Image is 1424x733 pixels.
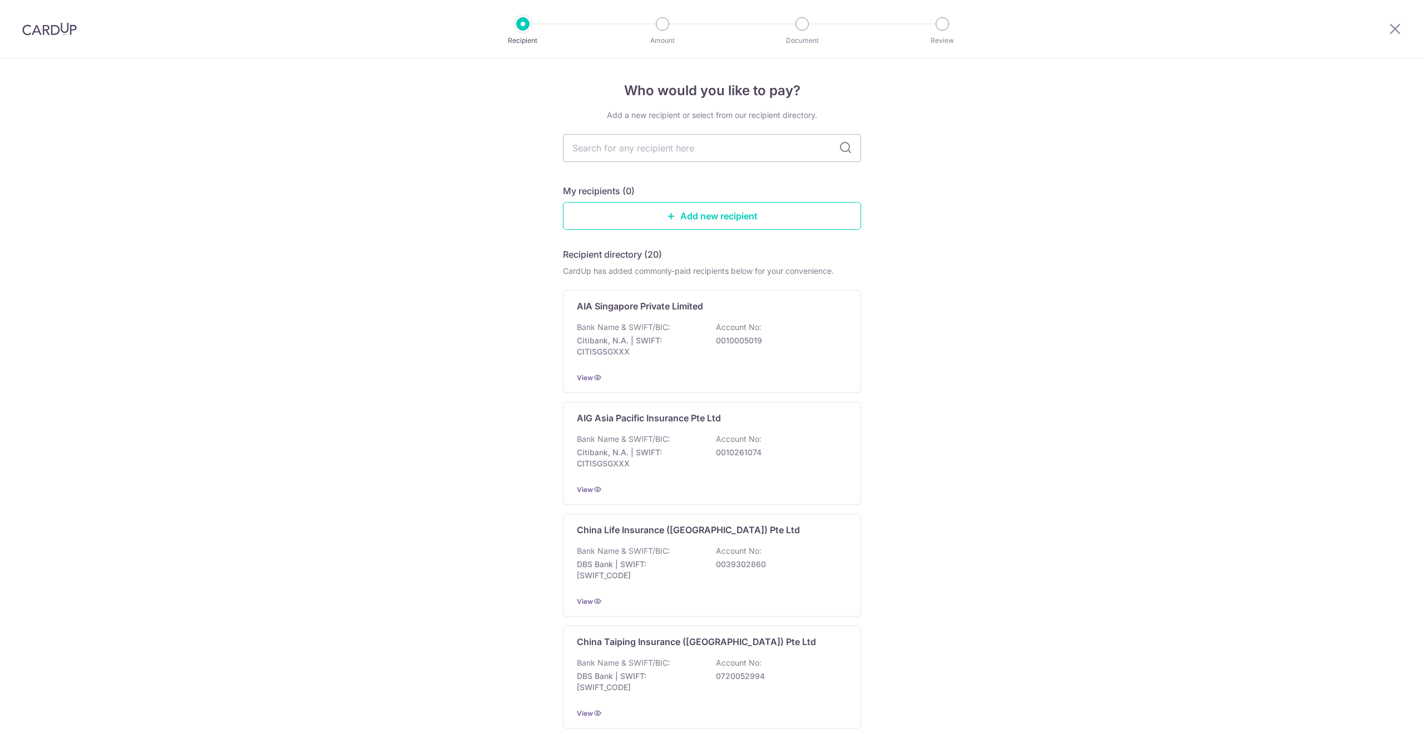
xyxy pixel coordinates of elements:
[577,635,816,648] p: China Taiping Insurance ([GEOGRAPHIC_DATA]) Pte Ltd
[577,485,593,494] a: View
[577,657,670,668] p: Bank Name & SWIFT/BIC:
[577,411,721,425] p: AIG Asia Pacific Insurance Pte Ltd
[901,35,983,46] p: Review
[621,35,704,46] p: Amount
[577,434,670,445] p: Bank Name & SWIFT/BIC:
[716,657,762,668] p: Account No:
[716,447,840,458] p: 0010261074
[716,671,840,682] p: 0720052994
[563,265,861,277] div: CardUp has added commonly-paid recipients below for your convenience.
[577,322,670,333] p: Bank Name & SWIFT/BIC:
[716,434,762,445] p: Account No:
[716,545,762,557] p: Account No:
[761,35,843,46] p: Document
[577,523,800,537] p: China Life Insurance ([GEOGRAPHIC_DATA]) Pte Ltd
[22,22,77,36] img: CardUp
[563,248,662,261] h5: Recipient directory (20)
[716,335,840,346] p: 0010005019
[577,447,701,469] p: Citibank, N.A. | SWIFT: CITISGSGXXX
[577,545,670,557] p: Bank Name & SWIFT/BIC:
[577,559,701,581] p: DBS Bank | SWIFT: [SWIFT_CODE]
[577,299,703,313] p: AIA Singapore Private Limited
[482,35,564,46] p: Recipient
[716,559,840,570] p: 0039302860
[563,184,635,198] h5: My recipients (0)
[577,335,701,357] p: Citibank, N.A. | SWIFT: CITISGSGXXX
[577,709,593,717] a: View
[577,671,701,693] p: DBS Bank | SWIFT: [SWIFT_CODE]
[563,110,861,121] div: Add a new recipient or select from our recipient directory.
[563,81,861,101] h4: Who would you like to pay?
[563,134,861,162] input: Search for any recipient here
[563,202,861,230] a: Add new recipient
[577,597,593,606] a: View
[577,373,593,382] a: View
[716,322,762,333] p: Account No:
